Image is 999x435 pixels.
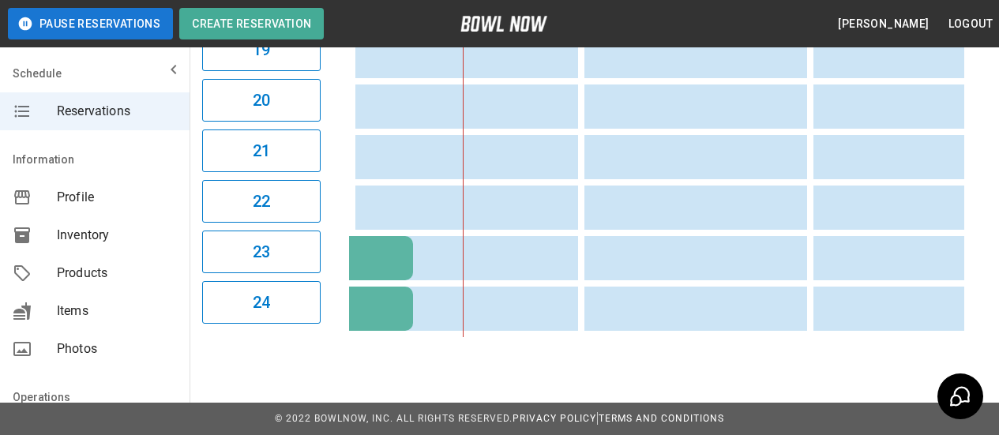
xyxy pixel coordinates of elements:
[179,8,324,39] button: Create Reservation
[57,339,177,358] span: Photos
[599,413,724,424] a: Terms and Conditions
[8,8,173,39] button: Pause Reservations
[513,413,596,424] a: Privacy Policy
[57,102,177,121] span: Reservations
[202,79,321,122] button: 20
[202,231,321,273] button: 23
[253,88,270,113] h6: 20
[253,290,270,315] h6: 24
[57,264,177,283] span: Products
[460,16,547,32] img: logo
[57,226,177,245] span: Inventory
[202,180,321,223] button: 22
[202,281,321,324] button: 24
[275,413,513,424] span: © 2022 BowlNow, Inc. All Rights Reserved.
[57,188,177,207] span: Profile
[253,239,270,264] h6: 23
[942,9,999,39] button: Logout
[253,189,270,214] h6: 22
[57,302,177,321] span: Items
[202,129,321,172] button: 21
[832,9,935,39] button: [PERSON_NAME]
[202,28,321,71] button: 19
[253,37,270,62] h6: 19
[253,138,270,163] h6: 21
